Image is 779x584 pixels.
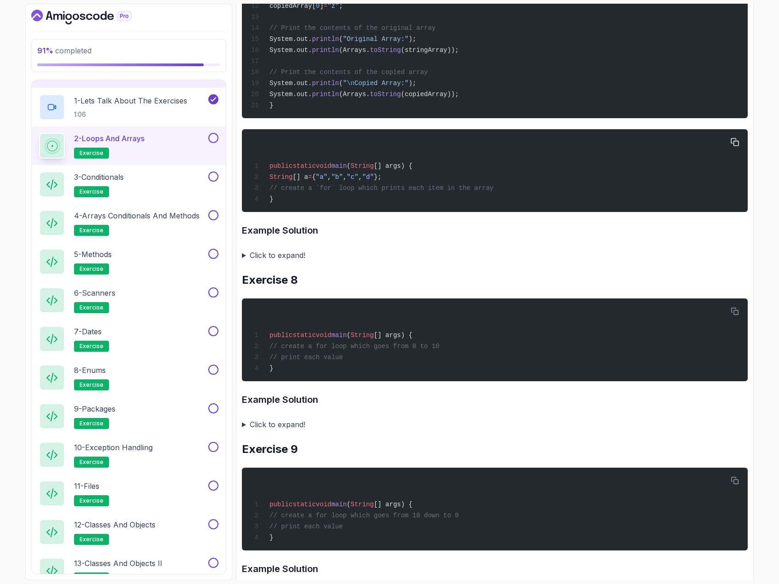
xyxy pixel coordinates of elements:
span: // create a for loop which goes from 0 to 10 [269,343,440,350]
span: completed [37,46,92,55]
summary: Click to expand! [242,249,748,262]
p: 5 - Methods [74,249,112,260]
span: exercise [80,188,103,195]
button: 2-Loops and Arraysexercise [39,133,218,159]
span: " [343,80,347,87]
button: 4-Arrays Conditionals and Methodsexercise [39,210,218,236]
span: } [269,365,273,372]
button: 1-Lets Talk About The Exercises1:06 [39,94,218,120]
span: System.out. [269,91,312,98]
span: = [324,2,327,10]
span: [] args) { [374,501,412,508]
span: println [312,80,339,87]
button: 12-Classes and Objectsexercise [39,519,218,545]
span: exercise [80,536,103,543]
span: String [350,501,373,508]
span: = [308,173,312,181]
span: exercise [80,497,103,504]
span: // create a for loop which goes from 10 down to 0 [269,512,459,519]
span: exercise [80,381,103,389]
button: 7-Datesexercise [39,326,218,352]
span: exercise [80,265,103,273]
span: , [343,173,347,181]
p: 3 - Conditionals [74,172,124,183]
span: 91 % [37,46,53,55]
span: // Print the contents of the copied array [269,69,428,76]
span: { [312,173,315,181]
span: println [312,46,339,54]
span: "a" [316,173,327,181]
h3: Example Solution [242,223,748,238]
span: // create a `for` loop which prints each item in the array [269,184,493,192]
span: "z" [327,2,339,10]
span: } [269,195,273,203]
span: (Arrays. [339,46,370,54]
span: copiedArray[ [269,2,316,10]
span: exercise [80,149,103,157]
span: static [292,332,315,339]
span: , [358,173,362,181]
span: ; [339,2,343,10]
p: 1 - Lets Talk About The Exercises [74,95,187,106]
button: 11-Filesexercise [39,481,218,506]
span: \n [347,80,355,87]
span: String [350,332,373,339]
p: 4 - Arrays Conditionals and Methods [74,210,200,221]
span: ( [347,332,350,339]
span: "d" [362,173,374,181]
span: exercise [80,304,103,311]
span: main [331,162,347,170]
span: main [331,332,347,339]
button: 10-Exception Handlingexercise [39,442,218,468]
span: "b" [331,173,343,181]
summary: Click to expand! [242,418,748,431]
p: 9 - Packages [74,403,115,414]
span: ( [339,35,343,43]
span: 0 [316,2,320,10]
button: 9-Packagesexercise [39,403,218,429]
button: 8-Enumsexercise [39,365,218,390]
span: System.out. [269,35,312,43]
p: 12 - Classes and Objects [74,519,155,530]
p: 2 - Loops and Arrays [74,133,144,144]
p: 11 - Files [74,481,99,492]
span: toString [370,91,401,98]
span: ] [320,2,323,10]
h2: Exercise 8 [242,273,748,287]
span: main [331,501,347,508]
p: 7 - Dates [74,326,102,337]
span: // print each value [269,354,343,361]
p: 1:06 [74,110,187,119]
span: println [312,91,339,98]
span: static [292,162,315,170]
span: String [350,162,373,170]
span: Copied Array:" [355,80,409,87]
span: "c" [347,173,358,181]
span: ( [339,80,343,87]
p: 10 - Exception Handling [74,442,153,453]
span: (stringArray)); [401,46,459,54]
span: ); [408,80,416,87]
span: [] args) { [374,162,412,170]
button: 6-Scannersexercise [39,287,218,313]
button: 3-Conditionalsexercise [39,172,218,197]
span: System.out. [269,46,312,54]
span: ( [347,162,350,170]
span: public [269,162,292,170]
span: void [316,332,332,339]
span: public [269,501,292,508]
span: "Original Array:" [343,35,409,43]
h3: Example Solution [242,392,748,407]
span: (Arrays. [339,91,370,98]
p: 6 - Scanners [74,287,115,298]
span: // print each value [269,523,343,530]
p: 13 - Classes and Objects II [74,558,162,569]
span: static [292,501,315,508]
span: , [327,173,331,181]
span: ( [347,501,350,508]
p: 8 - Enums [74,365,106,376]
span: // Print the contents of the original array [269,24,435,32]
a: Dashboard [31,10,153,24]
span: ); [408,35,416,43]
span: String [269,173,292,181]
